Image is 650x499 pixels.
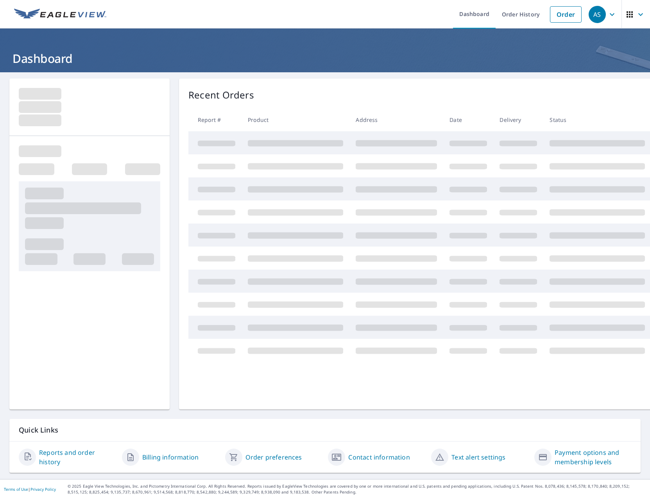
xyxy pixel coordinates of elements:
[493,108,543,131] th: Delivery
[9,50,641,66] h1: Dashboard
[4,487,56,492] p: |
[245,452,302,462] a: Order preferences
[443,108,493,131] th: Date
[348,452,410,462] a: Contact information
[19,425,631,435] p: Quick Links
[39,448,116,467] a: Reports and order history
[188,108,242,131] th: Report #
[14,9,106,20] img: EV Logo
[451,452,505,462] a: Text alert settings
[589,6,606,23] div: AS
[349,108,443,131] th: Address
[555,448,631,467] a: Payment options and membership levels
[68,483,646,495] p: © 2025 Eagle View Technologies, Inc. and Pictometry International Corp. All Rights Reserved. Repo...
[4,486,28,492] a: Terms of Use
[242,108,349,131] th: Product
[550,6,582,23] a: Order
[188,88,254,102] p: Recent Orders
[30,486,56,492] a: Privacy Policy
[142,452,199,462] a: Billing information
